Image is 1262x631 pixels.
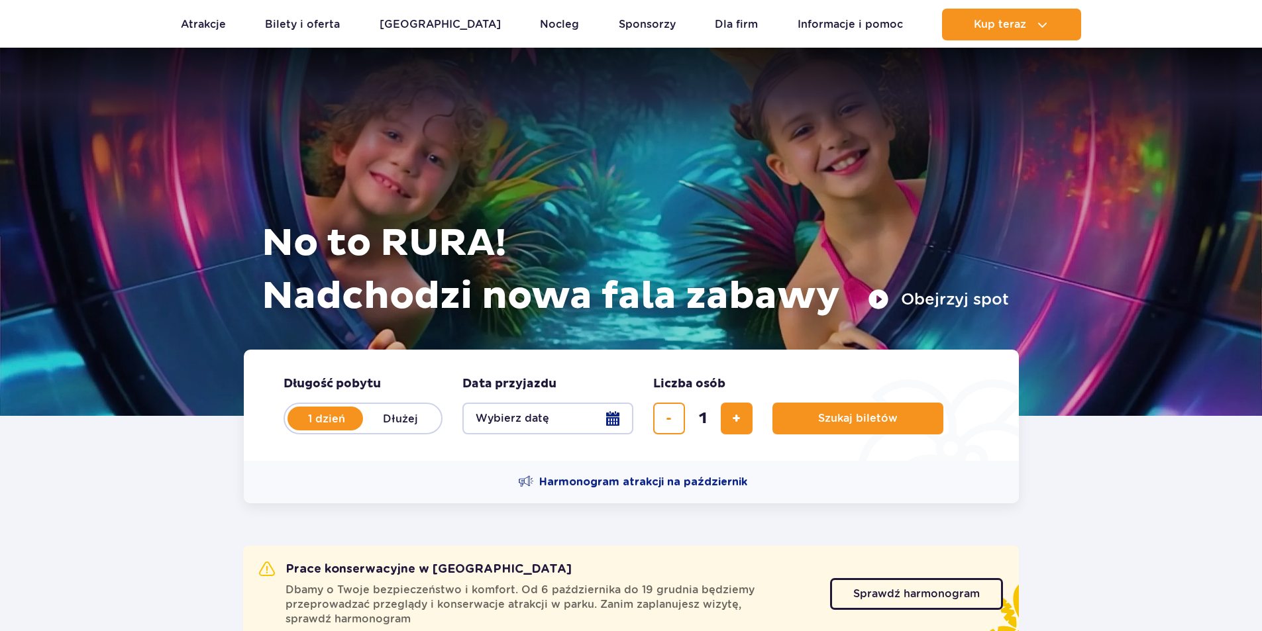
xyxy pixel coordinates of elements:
[181,9,226,40] a: Atrakcje
[653,403,685,434] button: usuń bilet
[262,217,1009,323] h1: No to RURA! Nadchodzi nowa fala zabawy
[853,589,980,599] span: Sprawdź harmonogram
[244,350,1019,461] form: Planowanie wizyty w Park of Poland
[286,583,814,626] span: Dbamy o Twoje bezpieczeństwo i komfort. Od 6 października do 19 grudnia będziemy przeprowadzać pr...
[818,413,898,424] span: Szukaj biletów
[289,405,364,432] label: 1 dzień
[974,19,1026,30] span: Kup teraz
[772,403,943,434] button: Szukaj biletów
[259,561,572,577] h2: Prace konserwacyjne w [GEOGRAPHIC_DATA]
[518,474,747,490] a: Harmonogram atrakcji na październik
[798,9,903,40] a: Informacje i pomoc
[619,9,676,40] a: Sponsorzy
[462,403,633,434] button: Wybierz datę
[942,9,1081,40] button: Kup teraz
[363,405,439,432] label: Dłużej
[868,289,1009,310] button: Obejrzyj spot
[380,9,501,40] a: [GEOGRAPHIC_DATA]
[715,9,758,40] a: Dla firm
[539,475,747,489] span: Harmonogram atrakcji na październik
[830,578,1003,610] a: Sprawdź harmonogram
[540,9,579,40] a: Nocleg
[462,376,556,392] span: Data przyjazdu
[265,9,340,40] a: Bilety i oferta
[653,376,725,392] span: Liczba osób
[721,403,753,434] button: dodaj bilet
[687,403,719,434] input: liczba biletów
[284,376,381,392] span: Długość pobytu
